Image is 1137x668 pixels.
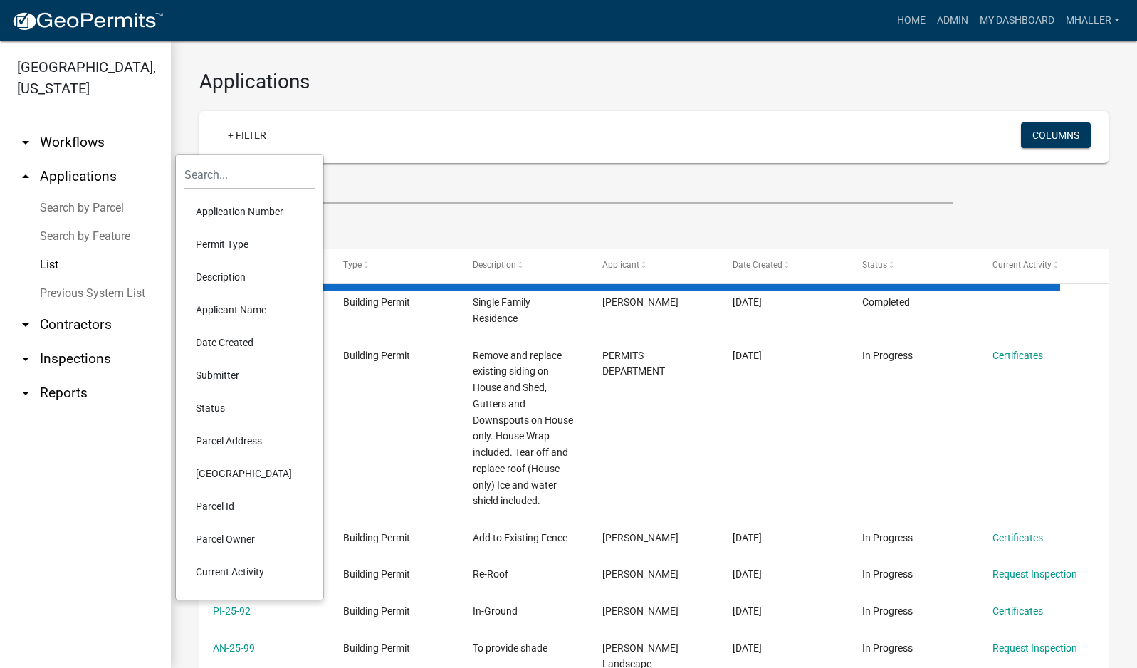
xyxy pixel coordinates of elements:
[184,555,315,588] li: Current Activity
[974,7,1060,34] a: My Dashboard
[184,326,315,359] li: Date Created
[473,642,547,654] span: To provide shade
[17,168,34,185] i: arrow_drop_up
[992,260,1052,270] span: Current Activity
[589,249,718,283] datatable-header-cell: Applicant
[602,605,678,617] span: Tracy Thompson
[213,605,251,617] a: PI-25-92
[184,424,315,457] li: Parcel Address
[862,642,913,654] span: In Progress
[199,174,953,204] input: Search for applications
[184,195,315,228] li: Application Number
[473,532,567,543] span: Add to Existing Fence
[1021,122,1091,148] button: Columns
[343,260,362,270] span: Type
[992,350,1043,361] a: Certificates
[343,642,410,654] span: Building Permit
[473,260,516,270] span: Description
[602,296,678,308] span: Tami Evans
[473,350,573,507] span: Remove and replace existing siding on House and Shed, Gutters and Downspouts on House only. House...
[343,532,410,543] span: Building Permit
[733,568,762,580] span: 01/30/2025
[473,296,530,324] span: Single Family Residence
[992,605,1043,617] a: Certificates
[329,249,459,283] datatable-header-cell: Type
[733,350,762,361] span: 01/31/2025
[862,568,913,580] span: In Progress
[17,385,34,402] i: arrow_drop_down
[184,392,315,424] li: Status
[862,605,913,617] span: In Progress
[602,532,678,543] span: Tami Evans
[213,642,255,654] a: AN-25-99
[216,122,278,148] a: + Filter
[184,359,315,392] li: Submitter
[17,316,34,333] i: arrow_drop_down
[891,7,931,34] a: Home
[1060,7,1126,34] a: mhaller
[459,249,589,283] datatable-header-cell: Description
[862,260,887,270] span: Status
[473,568,508,580] span: Re-Roof
[17,350,34,367] i: arrow_drop_down
[862,532,913,543] span: In Progress
[343,350,410,361] span: Building Permit
[602,350,665,377] span: PERMITS DEPARTMENT
[992,642,1077,654] a: Request Inspection
[602,260,639,270] span: Applicant
[184,293,315,326] li: Applicant Name
[719,249,849,283] datatable-header-cell: Date Created
[992,532,1043,543] a: Certificates
[733,296,762,308] span: 03/28/2025
[602,568,678,580] span: Richard Leslie
[17,134,34,151] i: arrow_drop_down
[473,605,518,617] span: In-Ground
[979,249,1109,283] datatable-header-cell: Current Activity
[184,261,315,293] li: Description
[184,490,315,523] li: Parcel Id
[733,605,762,617] span: 01/30/2025
[862,296,910,308] span: Completed
[184,457,315,490] li: [GEOGRAPHIC_DATA]
[184,160,315,189] input: Search...
[992,568,1077,580] a: Request Inspection
[199,70,1109,94] h3: Applications
[343,296,410,308] span: Building Permit
[733,260,782,270] span: Date Created
[931,7,974,34] a: Admin
[849,249,978,283] datatable-header-cell: Status
[343,605,410,617] span: Building Permit
[862,350,913,361] span: In Progress
[343,568,410,580] span: Building Permit
[733,642,762,654] span: 01/30/2025
[733,532,762,543] span: 01/30/2025
[184,228,315,261] li: Permit Type
[184,523,315,555] li: Parcel Owner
